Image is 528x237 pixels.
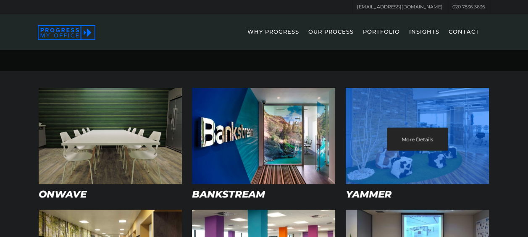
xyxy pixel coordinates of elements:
[405,25,444,50] a: INSIGHTS
[243,25,303,50] a: WHY PROGRESS
[387,127,448,150] a: More Details
[346,190,452,199] h4: Yammer
[359,25,404,50] a: PORTFOLIO
[304,25,358,50] a: OUR PROCESS
[39,190,144,199] h4: Onwave
[192,190,298,199] h4: Bankstream
[444,25,483,50] a: CONTACT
